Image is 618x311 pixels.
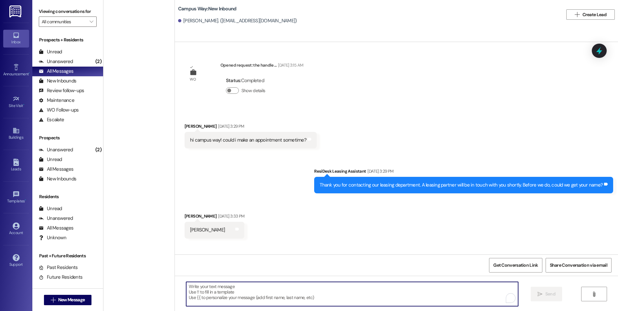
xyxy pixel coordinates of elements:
[39,78,76,84] div: New Inbounds
[545,291,555,297] span: Send
[320,182,603,188] div: Thank you for contacting our leasing department. A leasing partner will be in touch with you shor...
[489,258,542,273] button: Get Conversation Link
[241,87,265,94] label: Show details
[44,295,92,305] button: New Message
[3,30,29,47] a: Inbox
[39,225,73,231] div: All Messages
[190,227,225,233] div: [PERSON_NAME]
[39,58,73,65] div: Unanswered
[39,166,73,173] div: All Messages
[39,87,84,94] div: Review follow-ups
[3,157,29,174] a: Leads
[32,134,103,141] div: Prospects
[39,116,64,123] div: Escalate
[32,193,103,200] div: Residents
[32,252,103,259] div: Past + Future Residents
[39,146,73,153] div: Unanswered
[94,145,103,155] div: (2)
[9,5,23,17] img: ResiDesk Logo
[39,274,82,281] div: Future Residents
[314,168,613,177] div: ResiDesk Leasing Assistant
[39,205,62,212] div: Unread
[23,102,24,107] span: •
[226,77,240,84] b: Status
[186,282,518,306] textarea: To enrich screen reader interactions, please activate Accessibility in Grammarly extension settings
[39,176,76,182] div: New Inbounds
[32,37,103,43] div: Prospects + Residents
[94,57,103,67] div: (2)
[58,296,85,303] span: New Message
[39,68,73,75] div: All Messages
[226,76,268,86] div: : Completed
[276,62,303,69] div: [DATE] 3:15 AM
[185,123,317,132] div: [PERSON_NAME]
[591,292,596,297] i: 
[3,93,29,111] a: Site Visit •
[90,19,93,24] i: 
[190,76,196,83] div: WO
[39,234,66,241] div: Unknown
[493,262,538,269] span: Get Conversation Link
[39,156,62,163] div: Unread
[39,48,62,55] div: Unread
[546,258,612,273] button: Share Conversation via email
[582,11,606,18] span: Create Lead
[29,71,30,75] span: •
[217,123,244,130] div: [DATE] 3:29 PM
[575,12,580,17] i: 
[3,220,29,238] a: Account
[39,6,97,16] label: Viewing conversations for
[39,215,73,222] div: Unanswered
[366,168,393,175] div: [DATE] 3:29 PM
[3,125,29,143] a: Buildings
[3,189,29,206] a: Templates •
[42,16,86,27] input: All communities
[190,137,306,144] div: hi campus way! could i make an appointment sometime?
[220,62,303,71] div: Opened request: the handle ...
[538,292,542,297] i: 
[217,213,244,220] div: [DATE] 3:33 PM
[39,107,79,113] div: WO Follow-ups
[550,262,607,269] span: Share Conversation via email
[51,297,56,303] i: 
[178,17,297,24] div: [PERSON_NAME]. ([EMAIL_ADDRESS][DOMAIN_NAME])
[39,97,74,104] div: Maintenance
[3,252,29,270] a: Support
[25,198,26,202] span: •
[39,264,78,271] div: Past Residents
[185,213,244,222] div: [PERSON_NAME]
[531,287,562,301] button: Send
[178,5,237,12] b: Campus Way: New Inbound
[566,9,615,20] button: Create Lead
